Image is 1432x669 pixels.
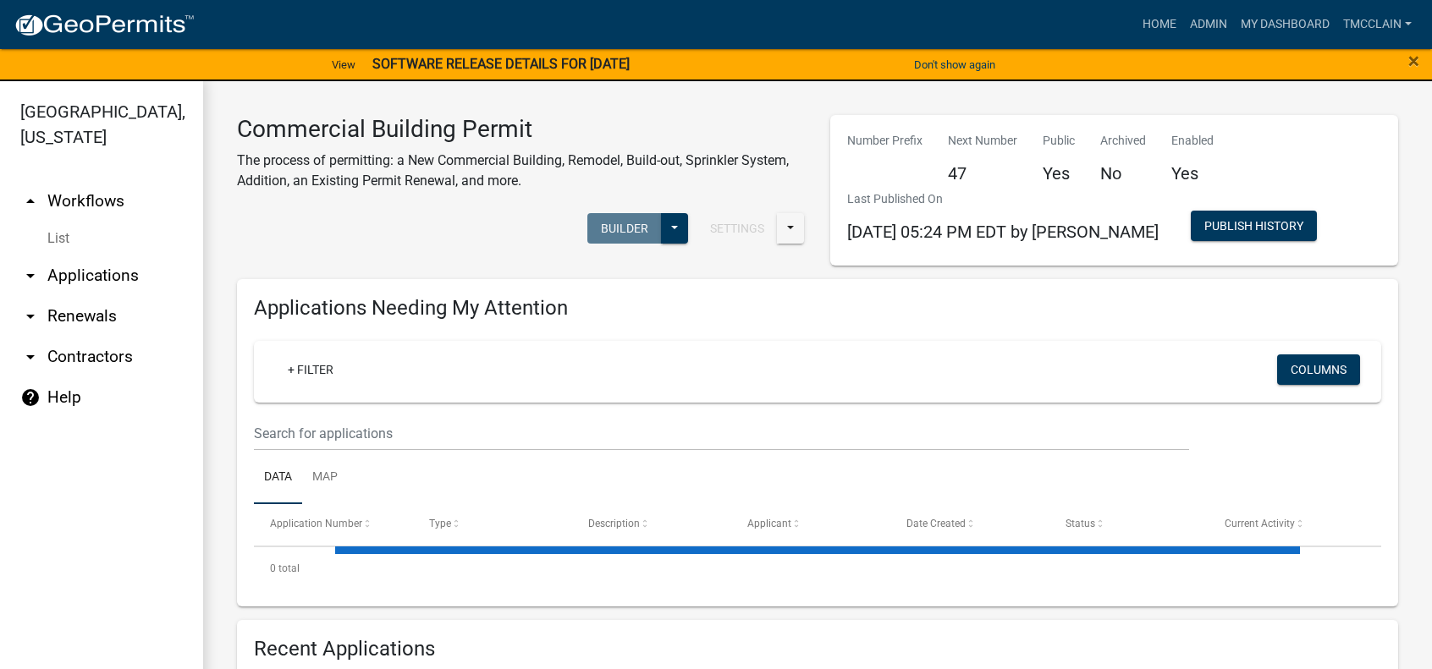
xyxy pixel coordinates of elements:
p: Next Number [948,132,1017,150]
span: Applicant [747,518,791,529]
span: × [1408,49,1419,73]
a: + Filter [274,354,347,385]
p: Last Published On [847,190,1159,208]
span: Date Created [906,518,966,529]
p: Public [1043,132,1075,150]
button: Publish History [1191,211,1317,241]
datatable-header-cell: Status [1049,504,1209,545]
p: Enabled [1171,132,1214,150]
datatable-header-cell: Description [572,504,731,545]
datatable-header-cell: Type [413,504,572,545]
input: Search for applications [254,416,1189,451]
p: Archived [1100,132,1146,150]
div: 0 total [254,547,1381,589]
span: Type [429,518,451,529]
datatable-header-cell: Applicant [731,504,890,545]
span: Application Number [270,518,362,529]
h4: Recent Applications [254,637,1381,661]
button: Settings [697,213,778,244]
button: Close [1408,51,1419,71]
i: arrow_drop_down [20,266,41,286]
h5: Yes [1171,163,1214,184]
h4: Applications Needing My Attention [254,296,1381,321]
datatable-header-cell: Date Created [890,504,1049,545]
i: arrow_drop_down [20,347,41,367]
i: help [20,387,41,408]
button: Columns [1277,354,1360,385]
button: Don't show again [907,51,1002,79]
datatable-header-cell: Current Activity [1209,504,1368,545]
h3: Commercial Building Permit [237,115,805,144]
a: Data [254,451,302,505]
span: Status [1066,518,1095,529]
a: tmcclain [1336,8,1418,41]
span: Current Activity [1225,518,1295,529]
p: The process of permitting: a New Commercial Building, Remodel, Build-out, Sprinkler System, Addit... [237,151,805,191]
a: My Dashboard [1234,8,1336,41]
h5: 47 [948,163,1017,184]
h5: No [1100,163,1146,184]
h5: Yes [1043,163,1075,184]
wm-modal-confirm: Workflow Publish History [1191,220,1317,233]
button: Builder [587,213,662,244]
strong: SOFTWARE RELEASE DETAILS FOR [DATE] [372,56,630,72]
a: Home [1136,8,1183,41]
a: View [325,51,362,79]
i: arrow_drop_up [20,191,41,211]
span: Description [588,518,640,529]
datatable-header-cell: Application Number [254,504,413,545]
a: Map [302,451,348,505]
p: Number Prefix [847,132,923,150]
i: arrow_drop_down [20,306,41,326]
a: Admin [1183,8,1234,41]
span: [DATE] 05:24 PM EDT by [PERSON_NAME] [847,222,1159,242]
